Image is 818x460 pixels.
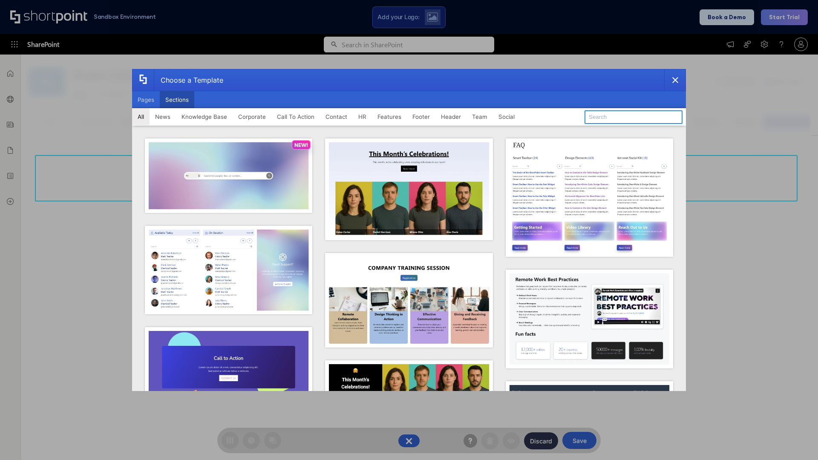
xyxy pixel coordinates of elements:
[132,69,686,391] div: template selector
[775,419,818,460] iframe: Chat Widget
[154,69,223,91] div: Choose a Template
[493,108,520,125] button: Social
[435,108,467,125] button: Header
[294,142,308,148] p: NEW!
[320,108,353,125] button: Contact
[271,108,320,125] button: Call To Action
[132,108,150,125] button: All
[176,108,233,125] button: Knowledge Base
[467,108,493,125] button: Team
[407,108,435,125] button: Footer
[372,108,407,125] button: Features
[132,91,160,108] button: Pages
[585,110,683,124] input: Search
[233,108,271,125] button: Corporate
[160,91,194,108] button: Sections
[150,108,176,125] button: News
[353,108,372,125] button: HR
